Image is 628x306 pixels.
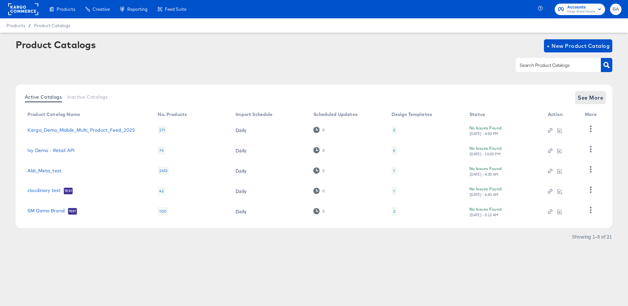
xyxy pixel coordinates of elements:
div: Showing 1–5 of 21 [572,234,612,239]
th: Status [464,109,543,120]
span: Active Catalogs [25,94,62,100]
div: 1 [392,166,396,175]
div: 2453 [158,166,169,175]
a: Kargo_Demo_Mobile_Multi_Product_Feed_2025 [27,127,135,133]
div: 0 [322,128,325,132]
div: 0 [313,147,325,153]
button: AccountsKargo Brand Demos [555,4,605,15]
div: 0 [322,148,325,153]
span: Inactive Catalogs [67,94,108,100]
td: Daily [230,201,308,221]
span: Reporting [127,7,148,12]
th: Action [543,109,580,120]
a: SM Demo Brand [27,208,65,215]
span: See More [578,93,603,102]
span: Feed Suite [165,7,186,12]
div: 1 [393,168,395,173]
a: cloudinary test [27,188,61,194]
div: 2 [392,126,397,134]
div: 1 [393,188,395,194]
span: GA [613,6,619,13]
div: Design Templates [392,112,432,117]
div: 0 [322,209,325,214]
div: 100 [158,207,168,216]
div: No. Products [158,112,187,117]
div: 1 [392,187,396,195]
input: Search Product Catalogs [518,62,588,69]
td: Daily [230,181,308,201]
div: Product Catalog Name [27,112,80,117]
div: 0 [313,188,325,194]
span: Test [68,209,77,214]
div: 0 [313,127,325,133]
div: 42 [158,187,165,195]
div: Import Schedule [235,112,272,117]
button: + New Product Catalog [544,39,612,52]
a: Ivy Demo - Retail API [27,148,75,153]
button: GA [610,4,621,15]
span: + New Product Catalog [547,41,610,50]
div: 6 [392,146,397,155]
div: 0 [322,189,325,193]
div: 2 [393,127,395,133]
div: Product Catalogs [16,39,96,50]
div: 6 [393,148,395,153]
div: 0 [313,208,325,214]
div: 2 [393,209,395,214]
div: 271 [158,126,166,134]
span: Kargo Brand Demos [567,9,595,14]
div: 0 [322,168,325,173]
td: Daily [230,120,308,140]
div: 0 [313,167,325,174]
div: 2 [392,207,397,216]
td: Daily [230,140,308,161]
button: See More [575,91,606,104]
div: 74 [158,146,165,155]
span: Creative [93,7,110,12]
a: Product Catalogs [34,23,70,28]
span: / [25,23,34,28]
span: Accounts [567,4,595,11]
td: Daily [230,161,308,181]
span: Products [7,23,25,28]
span: Test [64,188,73,194]
span: Products [57,7,75,12]
a: Aldi_Meta_test [27,168,61,173]
th: More [580,109,604,120]
div: Scheduled Updates [313,112,358,117]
